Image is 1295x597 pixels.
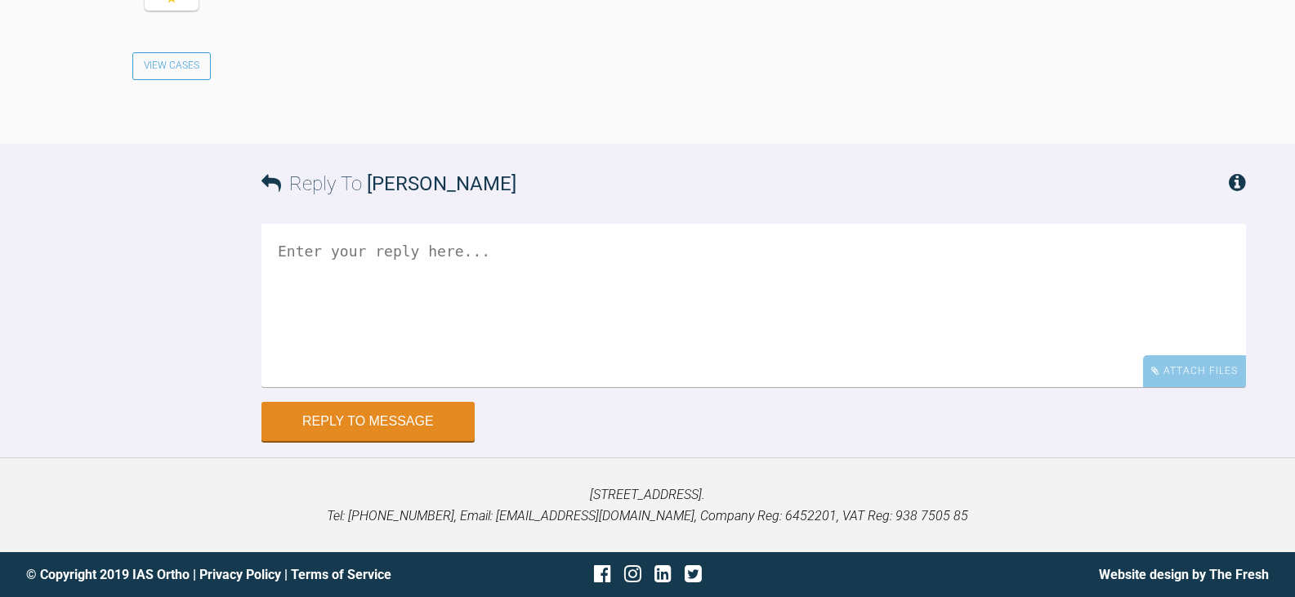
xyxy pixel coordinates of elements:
span: [PERSON_NAME] [367,172,516,195]
div: © Copyright 2019 IAS Ortho | | [26,564,440,586]
div: Attach Files [1143,355,1246,387]
button: Reply to Message [261,402,475,441]
h3: Reply To [261,168,516,199]
p: [STREET_ADDRESS]. Tel: [PHONE_NUMBER], Email: [EMAIL_ADDRESS][DOMAIN_NAME], Company Reg: 6452201,... [26,484,1269,526]
a: View Cases [132,52,211,80]
a: Terms of Service [291,567,391,582]
a: Privacy Policy [199,567,281,582]
a: Website design by The Fresh [1099,567,1269,582]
